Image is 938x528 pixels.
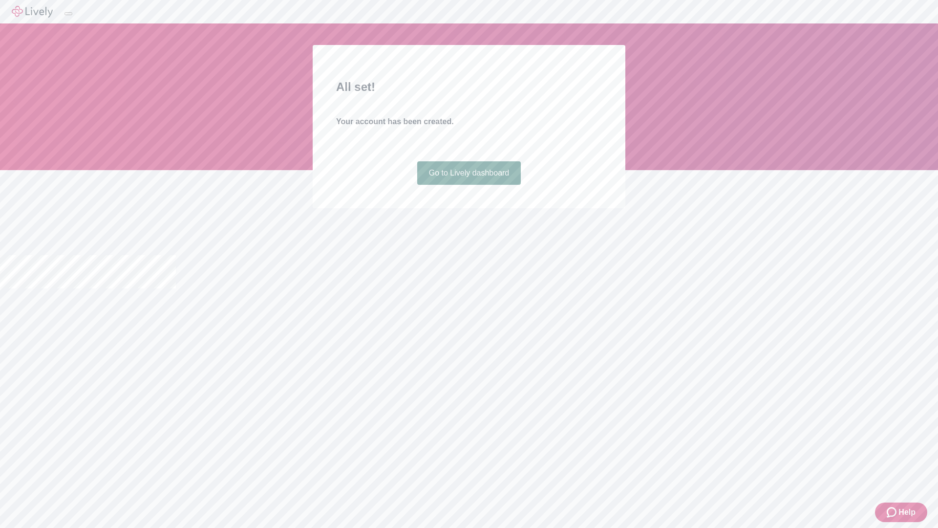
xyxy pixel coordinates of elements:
[336,116,602,128] h4: Your account has been created.
[898,506,916,518] span: Help
[64,12,72,15] button: Log out
[417,161,521,185] a: Go to Lively dashboard
[12,6,53,18] img: Lively
[875,503,927,522] button: Zendesk support iconHelp
[887,506,898,518] svg: Zendesk support icon
[336,78,602,96] h2: All set!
